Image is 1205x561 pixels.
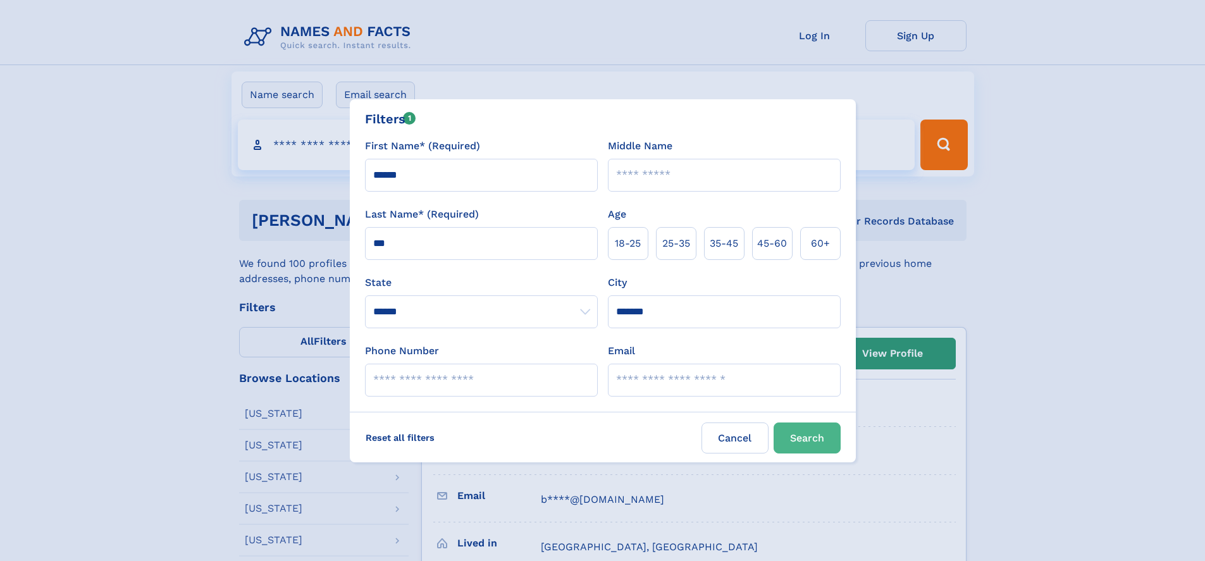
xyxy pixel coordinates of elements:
[701,422,769,453] label: Cancel
[615,236,641,251] span: 18‑25
[811,236,830,251] span: 60+
[357,422,443,453] label: Reset all filters
[365,343,439,359] label: Phone Number
[608,275,627,290] label: City
[608,139,672,154] label: Middle Name
[608,207,626,222] label: Age
[608,343,635,359] label: Email
[365,207,479,222] label: Last Name* (Required)
[365,275,598,290] label: State
[774,422,841,453] button: Search
[365,109,416,128] div: Filters
[662,236,690,251] span: 25‑35
[710,236,738,251] span: 35‑45
[757,236,787,251] span: 45‑60
[365,139,480,154] label: First Name* (Required)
